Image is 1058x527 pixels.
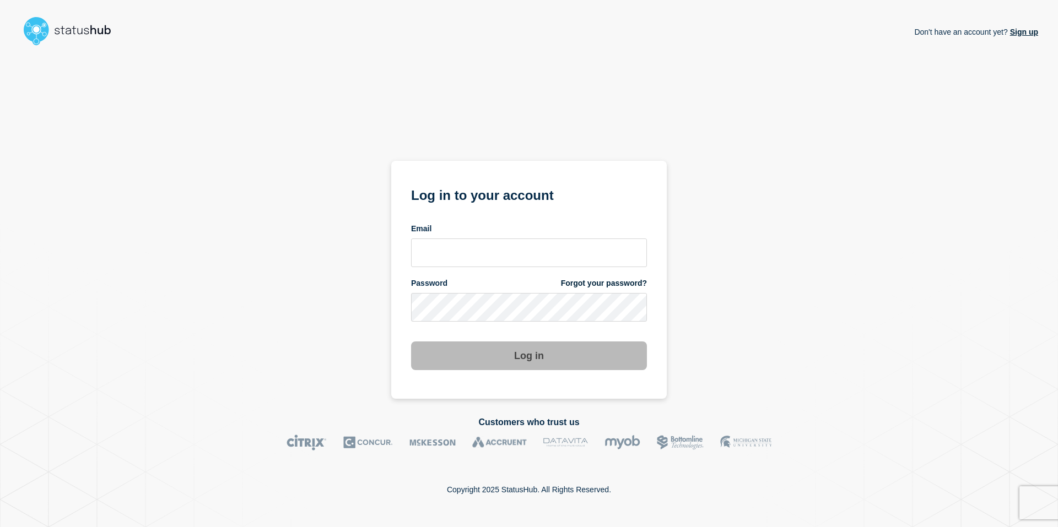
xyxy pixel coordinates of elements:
[720,434,771,450] img: MSU logo
[1008,28,1038,36] a: Sign up
[561,278,647,289] a: Forgot your password?
[604,434,640,450] img: myob logo
[20,417,1038,427] h2: Customers who trust us
[287,434,327,450] img: Citrix logo
[343,434,393,450] img: Concur logo
[657,434,704,450] img: Bottomline logo
[411,224,431,234] span: Email
[409,434,456,450] img: McKesson logo
[411,184,647,204] h1: Log in to your account
[411,341,647,370] button: Log in
[447,485,611,494] p: Copyright 2025 StatusHub. All Rights Reserved.
[20,13,125,48] img: StatusHub logo
[411,293,647,322] input: password input
[411,278,447,289] span: Password
[472,434,527,450] img: Accruent logo
[411,238,647,267] input: email input
[543,434,588,450] img: DataVita logo
[914,19,1038,45] p: Don't have an account yet?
